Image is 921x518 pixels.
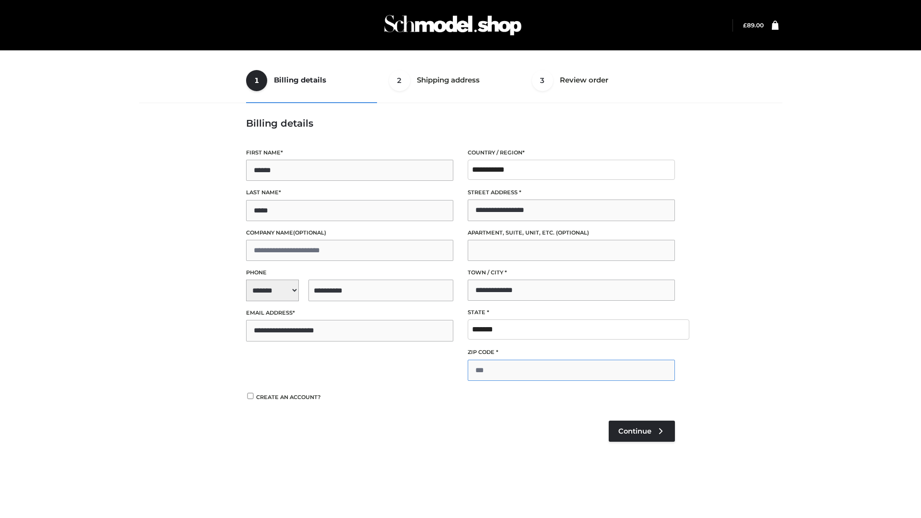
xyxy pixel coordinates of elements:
input: Create an account? [246,393,255,399]
span: (optional) [556,229,589,236]
label: ZIP Code [468,348,675,357]
span: Continue [618,427,651,436]
span: Create an account? [256,394,321,400]
label: First name [246,148,453,157]
label: Country / Region [468,148,675,157]
label: State [468,308,675,317]
span: (optional) [293,229,326,236]
img: Schmodel Admin 964 [381,6,525,44]
h3: Billing details [246,118,675,129]
label: Email address [246,308,453,318]
label: Company name [246,228,453,237]
label: Phone [246,268,453,277]
label: Last name [246,188,453,197]
span: £ [743,22,747,29]
label: Town / City [468,268,675,277]
label: Apartment, suite, unit, etc. [468,228,675,237]
bdi: 89.00 [743,22,764,29]
a: £89.00 [743,22,764,29]
label: Street address [468,188,675,197]
a: Continue [609,421,675,442]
